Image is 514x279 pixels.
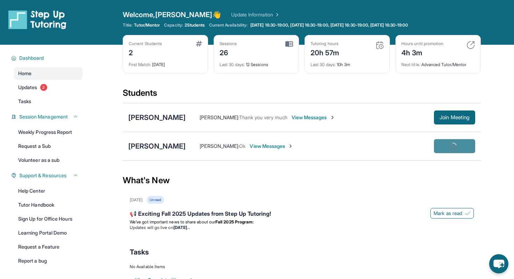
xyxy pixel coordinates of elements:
[434,210,462,217] span: Mark as read
[249,22,409,28] a: [DATE] 16:30-19:00, [DATE] 16:30-19:00, [DATE] 16:30-19:00, [DATE] 16:30-19:00
[173,225,190,230] strong: [DATE]
[14,154,83,166] a: Volunteer as a sub
[250,22,408,28] span: [DATE] 16:30-19:00, [DATE] 16:30-19:00, [DATE] 16:30-19:00, [DATE] 16:30-19:00
[401,46,443,58] div: 4h 3m
[130,264,474,270] div: No Available Items
[401,41,443,46] div: Hours until promotion
[16,113,78,120] button: Session Management
[292,114,335,121] span: View Messages
[14,241,83,253] a: Request a Feature
[40,84,47,91] span: 2
[19,113,68,120] span: Session Management
[128,141,186,151] div: [PERSON_NAME]
[123,10,221,20] span: Welcome, [PERSON_NAME] 👋
[123,87,481,103] div: Students
[19,55,44,62] span: Dashboard
[129,62,151,67] span: First Match :
[273,11,280,18] img: Chevron Right
[8,10,66,29] img: logo
[128,113,186,122] div: [PERSON_NAME]
[430,208,474,219] button: Mark as read
[18,70,31,77] span: Home
[130,219,215,224] span: We’ve got important news to share about our
[14,140,83,152] a: Request a Sub
[466,41,475,49] img: card
[200,114,239,120] span: [PERSON_NAME] :
[134,22,160,28] span: Tutor/Mentor
[310,58,384,67] div: 10h 3m
[14,227,83,239] a: Learning Portal Demo
[220,46,237,58] div: 26
[215,219,254,224] strong: Fall 2025 Program:
[465,210,471,216] img: Mark as read
[440,115,470,120] span: Join Meeting
[129,46,162,58] div: 2
[185,22,205,28] span: 2 Students
[434,110,475,124] button: Join Meeting
[123,165,481,196] div: What's New
[288,143,293,149] img: Chevron-Right
[129,58,202,67] div: [DATE]
[220,58,293,67] div: 12 Sessions
[220,62,245,67] span: Last 30 days :
[16,55,78,62] button: Dashboard
[129,41,162,46] div: Current Students
[14,126,83,138] a: Weekly Progress Report
[310,62,336,67] span: Last 30 days :
[14,81,83,94] a: Updates2
[330,115,335,120] img: Chevron-Right
[239,114,287,120] span: Thank you very much
[14,185,83,197] a: Help Center
[18,84,37,91] span: Updates
[130,197,143,203] div: [DATE]
[14,199,83,211] a: Tutor Handbook
[239,143,245,149] span: Ok
[489,254,508,273] button: chat-button
[209,22,248,28] span: Current Availability:
[231,11,280,18] a: Update Information
[19,172,66,179] span: Support & Resources
[130,225,474,230] li: Updates will go live on
[18,98,31,105] span: Tasks
[376,41,384,49] img: card
[250,143,293,150] span: View Messages
[285,41,293,47] img: card
[130,209,474,219] div: 📢 Exciting Fall 2025 Updates from Step Up Tutoring!
[401,62,420,67] span: Next title :
[401,58,475,67] div: Advanced Tutor/Mentor
[164,22,183,28] span: Capacity:
[16,172,78,179] button: Support & Resources
[310,41,340,46] div: Tutoring hours
[220,41,237,46] div: Sessions
[200,143,239,149] span: [PERSON_NAME] :
[14,255,83,267] a: Report a bug
[147,196,164,204] div: Unread
[310,46,340,58] div: 20h 57m
[14,95,83,108] a: Tasks
[130,247,149,257] span: Tasks
[196,41,202,46] img: card
[14,213,83,225] a: Sign Up for Office Hours
[123,22,133,28] span: Title:
[14,67,83,80] a: Home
